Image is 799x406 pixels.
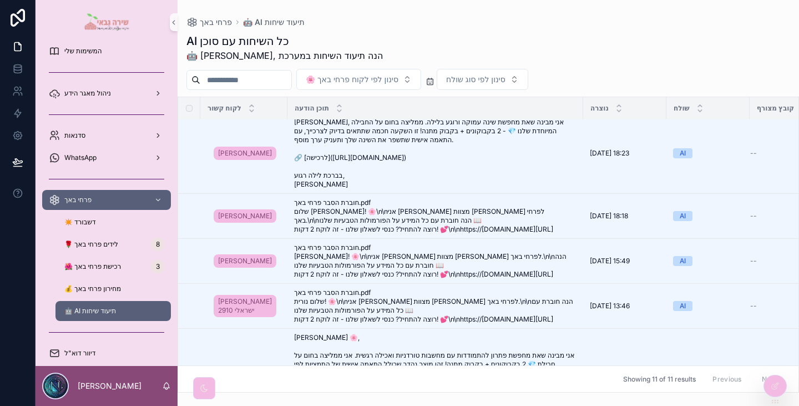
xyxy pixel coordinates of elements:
[151,238,164,251] div: 8
[42,148,171,168] a: WhatsApp
[78,380,141,392] p: [PERSON_NAME]
[186,49,383,62] span: 🤖 [PERSON_NAME], הנה תיעוד השיחות במערכת
[294,118,577,189] a: [PERSON_NAME], אני מבינה שאת מחפשת שינה עמוקה ורוגע בלילה. ממליצה בחום על החבילה המיוחדת שלנו 💎 -...
[64,153,97,162] span: WhatsApp
[674,104,690,113] span: שולח
[680,148,686,158] div: AI
[214,295,276,317] a: [PERSON_NAME] ישראלי 2910
[680,301,686,311] div: AI
[36,44,178,366] div: scrollable content
[64,262,121,271] span: 🌺 רכישת פרחי באך
[750,257,757,265] span: --
[294,243,577,279] a: חוברת הסבר פרחי באך.pdf [PERSON_NAME]! 🌸\n\nאני [PERSON_NAME] מצוות [PERSON_NAME] לפרחי באך.\n\nה...
[437,69,528,90] button: Select Button
[214,254,276,268] a: [PERSON_NAME]
[623,375,696,384] span: Showing 11 of 11 results
[64,349,95,358] span: דיוור דוא"ל
[42,83,171,103] a: ניהול מאגר הידע
[214,209,276,223] a: [PERSON_NAME]
[750,149,757,158] span: --
[64,307,116,315] span: 🤖 AI תיעוד שיחות
[590,149,660,158] a: [DATE] 18:23
[296,69,421,90] button: Select Button
[590,257,660,265] a: [DATE] 15:49
[590,302,630,310] span: [DATE] 13:46
[295,104,329,113] span: תוכן הודעה
[590,104,609,113] span: נוצרה
[590,257,630,265] span: [DATE] 15:49
[673,256,743,266] a: AI
[186,17,232,28] a: פרחי באך
[673,211,743,221] a: AI
[214,252,281,270] a: [PERSON_NAME]
[214,293,281,319] a: [PERSON_NAME] ישראלי 2910
[200,17,232,28] span: פרחי באך
[590,302,660,310] a: [DATE] 13:46
[55,279,171,299] a: 💰 מחירון פרחי באך
[218,257,272,265] span: [PERSON_NAME]
[64,240,118,249] span: 🌹 לידים פרחי באך
[750,302,757,310] span: --
[55,257,171,277] a: 🌺 רכישת פרחי באך3
[306,74,398,85] span: 🌸 סינון לפי לקוח פרחי באך
[64,131,85,140] span: סדנאות
[750,212,757,220] span: --
[673,301,743,311] a: AI
[757,104,794,113] span: קובץ מצורף
[294,288,577,324] a: חוברת הסבר פרחי באך.pdf שלום נורית! 🌸\n\nאני [PERSON_NAME] מצוות [PERSON_NAME] לפרחי באך.\n\nהנה ...
[218,212,272,220] span: [PERSON_NAME]
[151,260,164,273] div: 3
[55,212,171,232] a: ✴️ דשבורד
[218,149,272,158] span: [PERSON_NAME]
[42,190,171,210] a: פרחי באך
[590,212,628,220] span: [DATE] 18:18
[214,147,276,160] a: [PERSON_NAME]
[186,33,383,49] h1: AI כל השיחות עם סוכן
[680,211,686,221] div: AI
[55,301,171,321] a: 🤖 AI תיעוד שיחות
[590,212,660,220] a: [DATE] 18:18
[673,148,743,158] a: AI
[64,196,92,204] span: פרחי באך
[214,207,281,225] a: [PERSON_NAME]
[64,218,96,227] span: ✴️ דשבורד
[294,198,577,234] a: חוברת הסבר פרחי באך.pdf שלום [PERSON_NAME]! 🌸\n\nאני [PERSON_NAME] מצוות [PERSON_NAME] לפרחי באך....
[64,47,102,56] span: המשימות שלי
[208,104,241,113] span: לקוח קשור
[82,13,132,31] img: App logo
[590,149,629,158] span: [DATE] 18:23
[446,74,505,85] span: סינון לפי סוג שולח
[243,17,305,28] a: 🤖 AI תיעוד שיחות
[64,89,111,98] span: ניהול מאגר הידע
[64,284,121,293] span: 💰 מחירון פרחי באך
[42,343,171,363] a: דיוור דוא"ל
[214,144,281,162] a: [PERSON_NAME]
[55,234,171,254] a: 🌹 לידים פרחי באך8
[42,126,171,146] a: סדנאות
[218,297,272,315] span: [PERSON_NAME] ישראלי 2910
[680,256,686,266] div: AI
[42,41,171,61] a: המשימות שלי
